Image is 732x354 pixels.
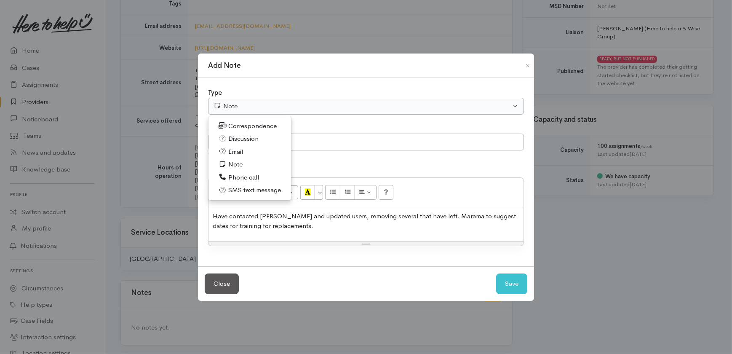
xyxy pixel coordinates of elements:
button: Close [521,61,534,71]
button: Save [496,274,527,294]
button: Note [208,98,524,115]
span: SMS text message [228,185,281,195]
span: Note [228,160,243,169]
h1: Add Note [208,60,240,71]
button: Unordered list (CTRL+SHIFT+NUM7) [325,185,340,199]
button: More Color [315,185,323,199]
div: Resize [208,242,524,246]
label: Type [208,88,222,98]
button: Recent Color [300,185,315,199]
div: What's this note about? [208,150,524,159]
button: Paragraph [355,185,377,199]
span: Discussion [228,134,259,144]
button: Close [205,274,239,294]
p: Have contacted [PERSON_NAME] and updated users, removing several that have left. Marama to sugges... [213,212,519,231]
span: Correspondence [228,121,277,131]
button: Help [379,185,394,199]
button: Ordered list (CTRL+SHIFT+NUM8) [340,185,355,199]
div: Note [214,102,511,111]
span: Phone call [228,173,259,182]
span: Email [228,147,243,157]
